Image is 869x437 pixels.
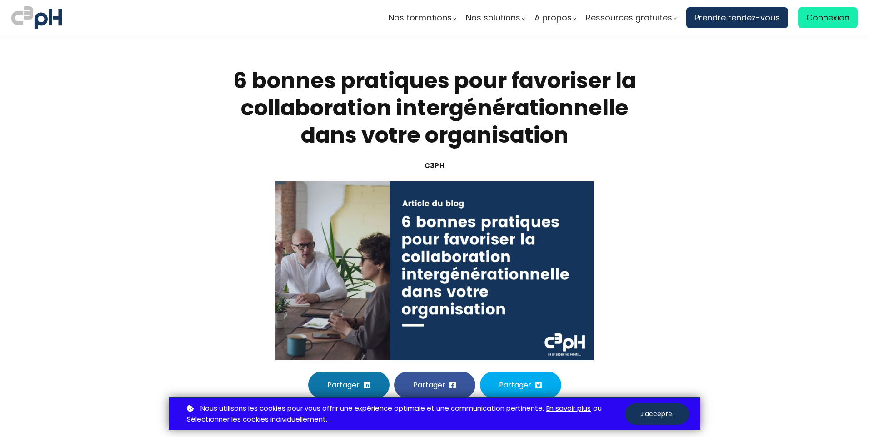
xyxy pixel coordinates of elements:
button: Partager [308,372,390,398]
span: Prendre rendez-vous [694,11,780,25]
div: C3pH [223,160,646,171]
a: Prendre rendez-vous [686,7,788,28]
p: ou . [185,403,625,426]
span: Partager [499,379,531,391]
span: A propos [534,11,572,25]
span: Ressources gratuites [586,11,672,25]
button: Partager [480,372,561,398]
span: Connexion [806,11,849,25]
button: Partager [394,372,475,398]
h1: 6 bonnes pratiques pour favoriser la collaboration intergénérationnelle dans votre organisation [223,67,646,149]
span: Nos formations [389,11,452,25]
span: Partager [413,379,445,391]
a: En savoir plus [546,403,591,414]
a: Sélectionner les cookies individuellement. [187,414,327,425]
span: Nos solutions [466,11,520,25]
button: J'accepte. [625,403,689,425]
img: logo C3PH [11,5,62,31]
img: fdbf0c29a41ad978ff0b1c5a6751db2b.jpeg [275,181,594,360]
span: Nous utilisons les cookies pour vous offrir une expérience optimale et une communication pertinente. [200,403,544,414]
a: Connexion [798,7,858,28]
span: Partager [327,379,360,391]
